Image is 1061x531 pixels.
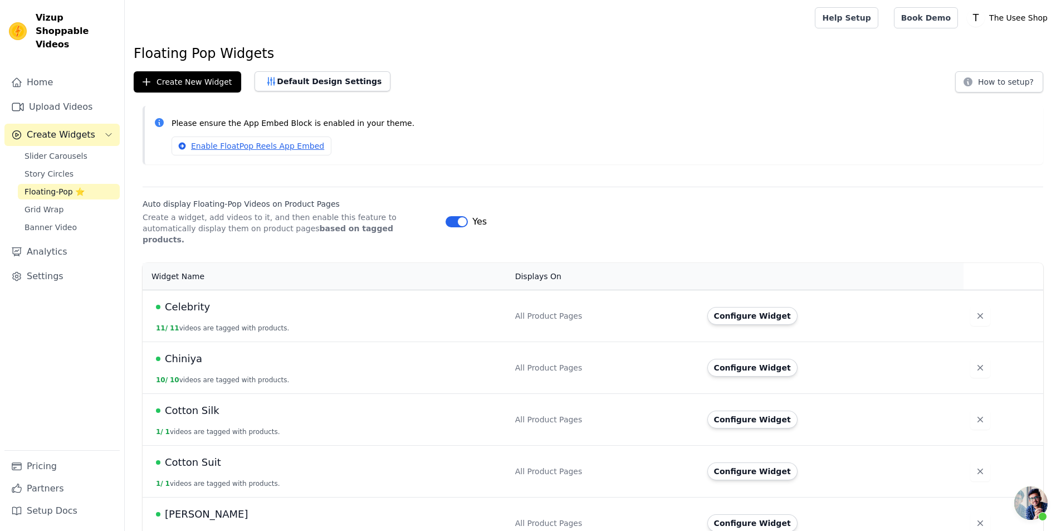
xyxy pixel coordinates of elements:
[156,460,160,465] span: Live Published
[707,462,798,480] button: Configure Widget
[18,148,120,164] a: Slider Carousels
[25,222,77,233] span: Banner Video
[156,305,160,309] span: Live Published
[156,512,160,517] span: Live Published
[972,12,979,23] text: T
[156,480,163,488] span: 1 /
[156,324,289,333] button: 11/ 11videos are tagged with products.
[970,410,990,430] button: Delete widget
[143,224,393,244] strong: based on tagged products.
[143,198,437,210] label: Auto display Floating-Pop Videos on Product Pages
[134,71,241,92] button: Create New Widget
[143,263,509,290] th: Widget Name
[515,466,694,477] div: All Product Pages
[967,8,1052,28] button: T The Usee Shop
[165,403,219,418] span: Cotton Silk
[25,150,87,162] span: Slider Carousels
[446,215,487,228] button: Yes
[27,128,95,142] span: Create Widgets
[18,220,120,235] a: Banner Video
[255,71,390,91] button: Default Design Settings
[4,455,120,478] a: Pricing
[985,8,1052,28] p: The Usee Shop
[156,427,280,436] button: 1/ 1videos are tagged with products.
[9,22,27,40] img: Vizup
[4,96,120,118] a: Upload Videos
[156,428,163,436] span: 1 /
[515,362,694,373] div: All Product Pages
[4,478,120,500] a: Partners
[170,376,179,384] span: 10
[170,324,179,332] span: 11
[472,215,487,228] span: Yes
[4,241,120,263] a: Analytics
[955,71,1043,92] button: How to setup?
[25,186,85,197] span: Floating-Pop ⭐
[970,461,990,481] button: Delete widget
[18,184,120,199] a: Floating-Pop ⭐
[509,263,701,290] th: Displays On
[955,79,1043,90] a: How to setup?
[172,117,1034,130] p: Please ensure the App Embed Block is enabled in your theme.
[970,358,990,378] button: Delete widget
[172,137,331,155] a: Enable FloatPop Reels App Embed
[970,306,990,326] button: Delete widget
[1014,486,1048,520] div: Open chat
[156,357,160,361] span: Live Published
[134,45,1052,62] h1: Floating Pop Widgets
[156,376,168,384] span: 10 /
[165,299,210,315] span: Celebrity
[156,376,289,384] button: 10/ 10videos are tagged with products.
[515,518,694,529] div: All Product Pages
[18,166,120,182] a: Story Circles
[165,351,202,367] span: Chiniya
[143,212,437,245] p: Create a widget, add videos to it, and then enable this feature to automatically display them on ...
[165,455,221,470] span: Cotton Suit
[156,324,168,332] span: 11 /
[18,202,120,217] a: Grid Wrap
[707,359,798,377] button: Configure Widget
[515,414,694,425] div: All Product Pages
[707,411,798,428] button: Configure Widget
[4,265,120,288] a: Settings
[4,500,120,522] a: Setup Docs
[25,204,63,215] span: Grid Wrap
[4,124,120,146] button: Create Widgets
[165,506,248,522] span: [PERSON_NAME]
[36,11,115,51] span: Vizup Shoppable Videos
[894,7,958,28] a: Book Demo
[165,428,170,436] span: 1
[815,7,878,28] a: Help Setup
[4,71,120,94] a: Home
[156,408,160,413] span: Live Published
[156,479,280,488] button: 1/ 1videos are tagged with products.
[707,307,798,325] button: Configure Widget
[25,168,74,179] span: Story Circles
[165,480,170,488] span: 1
[515,310,694,321] div: All Product Pages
